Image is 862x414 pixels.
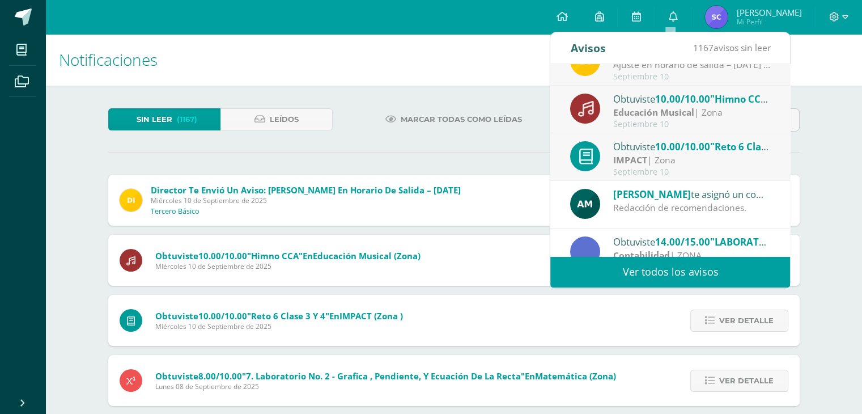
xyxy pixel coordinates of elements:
[137,109,172,130] span: Sin leer
[198,310,247,322] span: 10.00/10.00
[613,106,694,119] strong: Educación Musical
[270,109,299,130] span: Leídos
[570,189,600,219] img: 6e92675d869eb295716253c72d38e6e7.png
[613,154,771,167] div: | Zona
[550,256,790,288] a: Ver todos los avisos
[613,188,691,201] span: [PERSON_NAME]
[710,92,772,105] span: "Himno CCA"
[736,17,801,27] span: Mi Perfil
[719,370,774,391] span: Ver detalle
[198,250,247,261] span: 10.00/10.00
[613,58,771,71] div: Ajuste en horario de salida – 12 de septiembre : Estimados Padres de Familia, Debido a las activi...
[655,92,710,105] span: 10.00/10.00
[155,261,421,271] span: Miércoles 10 de Septiembre de 2025
[155,370,616,382] span: Obtuviste en
[177,109,197,130] span: (1167)
[655,140,710,153] span: 10.00/10.00
[613,167,771,177] div: Septiembre 10
[151,184,461,196] span: Director te envió un aviso: [PERSON_NAME] en horario de salida – [DATE]
[613,201,771,214] div: Redacción de recomendaciones.
[613,72,771,82] div: Septiembre 10
[155,250,421,261] span: Obtuviste en
[719,310,774,331] span: Ver detalle
[155,322,403,331] span: Miércoles 10 de Septiembre de 2025
[155,382,616,391] span: Lunes 08 de Septiembre de 2025
[108,108,220,130] a: Sin leer(1167)
[613,91,771,106] div: Obtuviste en
[613,120,771,129] div: Septiembre 10
[339,310,403,322] span: IMPACT (Zona )
[570,32,605,64] div: Avisos
[693,41,770,54] span: avisos sin leer
[705,6,728,28] img: aae39bf88e0fc2c076ff2f6b7cf23b1c.png
[710,140,800,153] span: "Reto 6 Clase 3 y 4"
[151,207,199,216] p: Tercero Básico
[655,235,710,248] span: 14.00/15.00
[693,41,713,54] span: 1167
[613,249,771,262] div: | ZONA
[59,49,158,70] span: Notificaciones
[613,234,771,249] div: Obtuviste en
[613,139,771,154] div: Obtuviste en
[120,189,142,212] img: f0b35651ae50ff9c693c4cbd3f40c4bb.png
[613,249,670,261] strong: Contabilidad
[736,7,801,18] span: [PERSON_NAME]
[220,108,333,130] a: Leídos
[247,250,303,261] span: "Himno CCA"
[151,196,461,205] span: Miércoles 10 de Septiembre de 2025
[242,370,525,382] span: "7. Laboratorio No. 2 - Grafica , pendiente, y ecuación de la recta"
[198,370,242,382] span: 8.00/10.00
[535,370,616,382] span: Matemática (Zona)
[313,250,421,261] span: Educación Musical (Zona)
[247,310,329,322] span: "Reto 6 Clase 3 y 4"
[613,154,647,166] strong: IMPACT
[401,109,522,130] span: Marcar todas como leídas
[613,106,771,119] div: | Zona
[613,187,771,201] div: te asignó un comentario en 'LABORATORIO 2: Informe digital.' para 'Contabilidad'
[155,310,403,322] span: Obtuviste en
[371,108,536,130] a: Marcar todas como leídas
